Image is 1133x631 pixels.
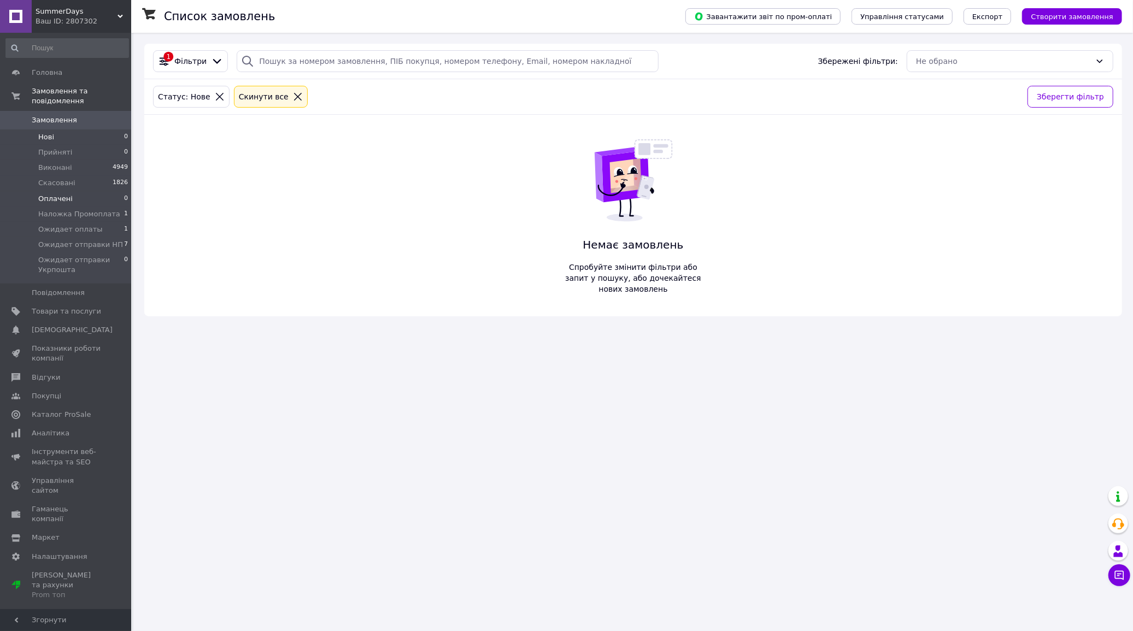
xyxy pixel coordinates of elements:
[124,255,128,275] span: 0
[32,115,77,125] span: Замовлення
[1108,564,1130,586] button: Чат з покупцем
[124,225,128,234] span: 1
[38,178,75,188] span: Скасовані
[32,288,85,298] span: Повідомлення
[38,209,120,219] span: Наложка Промоплата
[561,262,706,294] span: Спробуйте змінити фільтри або запит у пошуку, або дочекайтеся нових замовлень
[32,68,62,78] span: Головна
[685,8,841,25] button: Завантажити звіт по пром-оплаті
[32,552,87,562] span: Налаштування
[860,13,944,21] span: Управління статусами
[156,91,213,103] div: Статус: Нове
[916,55,1091,67] div: Не обрано
[32,410,91,420] span: Каталог ProSale
[124,240,128,250] span: 7
[38,255,124,275] span: Ожидает отправки Укрпошта
[32,504,101,524] span: Гаманець компанії
[694,11,832,21] span: Завантажити звіт по пром-оплаті
[818,56,898,67] span: Збережені фільтри:
[32,325,113,335] span: [DEMOGRAPHIC_DATA]
[1022,8,1122,25] button: Створити замовлення
[164,10,275,23] h1: Список замовлень
[38,132,54,142] span: Нові
[113,178,128,188] span: 1826
[32,86,131,106] span: Замовлення та повідомлення
[964,8,1012,25] button: Експорт
[32,533,60,542] span: Маркет
[1037,91,1104,103] span: Зберегти фільтр
[1028,86,1113,108] button: Зберегти фільтр
[174,56,207,67] span: Фільтри
[113,163,128,173] span: 4949
[972,13,1003,21] span: Експорт
[38,240,123,250] span: Ожидает отправки НП
[124,194,128,204] span: 0
[1011,11,1122,20] a: Створити замовлення
[32,373,60,382] span: Відгуки
[32,447,101,467] span: Інструменти веб-майстра та SEO
[852,8,953,25] button: Управління статусами
[124,132,128,142] span: 0
[38,163,72,173] span: Виконані
[237,91,291,103] div: Cкинути все
[32,306,101,316] span: Товари та послуги
[36,7,118,16] span: SummerDays
[38,194,73,204] span: Оплачені
[36,16,131,26] div: Ваш ID: 2807302
[38,225,103,234] span: Ожидает оплаты
[32,570,101,600] span: [PERSON_NAME] та рахунки
[237,50,659,72] input: Пошук за номером замовлення, ПІБ покупця, номером телефону, Email, номером накладної
[32,428,69,438] span: Аналітика
[124,148,128,157] span: 0
[124,209,128,219] span: 1
[32,344,101,363] span: Показники роботи компанії
[1031,13,1113,21] span: Створити замовлення
[32,476,101,496] span: Управління сайтом
[32,391,61,401] span: Покупці
[38,148,72,157] span: Прийняті
[32,590,101,600] div: Prom топ
[561,237,706,253] span: Немає замовлень
[5,38,129,58] input: Пошук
